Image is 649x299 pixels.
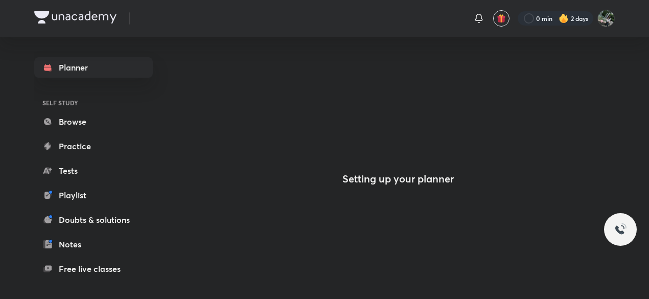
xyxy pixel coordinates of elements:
[493,10,509,27] button: avatar
[34,11,117,24] img: Company Logo
[34,11,117,26] a: Company Logo
[34,111,153,132] a: Browse
[34,234,153,255] a: Notes
[497,14,506,23] img: avatar
[342,173,454,185] h4: Setting up your planner
[34,160,153,181] a: Tests
[34,57,153,78] a: Planner
[34,136,153,156] a: Practice
[34,94,153,111] h6: SELF STUDY
[614,223,627,236] img: ttu
[34,210,153,230] a: Doubts & solutions
[34,259,153,279] a: Free live classes
[597,10,615,27] img: Aditi Kathuria
[559,13,569,24] img: streak
[34,185,153,205] a: Playlist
